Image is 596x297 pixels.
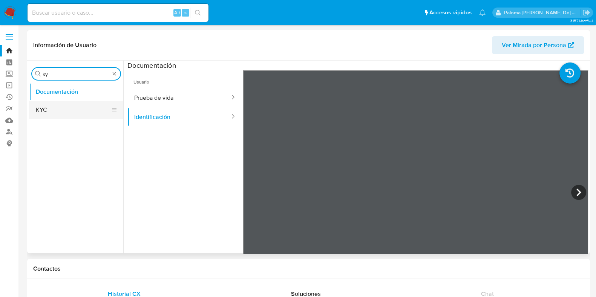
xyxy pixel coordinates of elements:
[174,9,180,16] span: Alt
[582,9,590,17] a: Salir
[43,71,110,78] input: Buscar
[35,71,41,77] button: Buscar
[492,36,584,54] button: Ver Mirada por Persona
[190,8,205,18] button: search-icon
[33,265,584,273] h1: Contactos
[111,71,117,77] button: Borrar
[29,83,123,101] button: Documentación
[429,9,472,17] span: Accesos rápidos
[504,9,580,16] p: paloma.falcondesoto@mercadolibre.cl
[479,9,486,16] a: Notificaciones
[28,8,208,18] input: Buscar usuario o caso...
[29,101,117,119] button: KYC
[33,41,97,49] h1: Información de Usuario
[502,36,566,54] span: Ver Mirada por Persona
[184,9,187,16] span: s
